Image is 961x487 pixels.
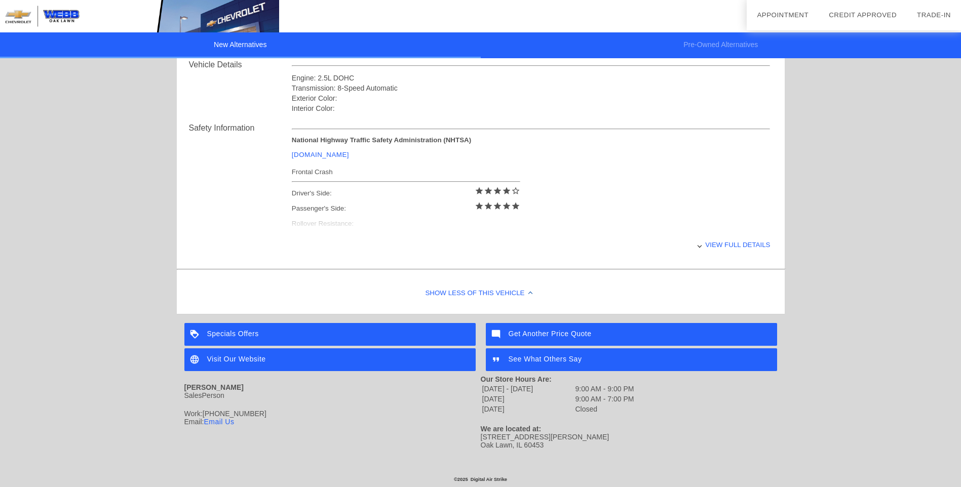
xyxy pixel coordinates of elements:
i: star [475,201,484,211]
i: star [502,186,511,195]
div: Work: [184,410,481,418]
strong: [PERSON_NAME] [184,383,244,391]
strong: National Highway Traffic Safety Administration (NHTSA) [292,136,471,144]
i: star [511,201,520,211]
td: [DATE] [482,404,574,414]
img: ic_language_white_24dp_2x.png [184,348,207,371]
div: Engine: 2.5L DOHC [292,73,771,83]
td: [DATE] [482,394,574,403]
a: Trade-In [917,11,951,19]
td: 9:00 AM - 9:00 PM [575,384,635,393]
a: Get Another Price Quote [486,323,777,346]
i: star [502,201,511,211]
div: Exterior Color: [292,93,771,103]
div: Passenger's Side: [292,201,520,216]
a: Visit Our Website [184,348,476,371]
td: 9:00 AM - 7:00 PM [575,394,635,403]
div: [STREET_ADDRESS][PERSON_NAME] Oak Lawn, IL 60453 [481,433,777,449]
div: Transmission: 8-Speed Automatic [292,83,771,93]
a: Specials Offers [184,323,476,346]
i: star [484,201,493,211]
a: Credit Approved [829,11,897,19]
div: Safety Information [189,122,292,134]
div: Show Less of this Vehicle [177,273,785,314]
strong: We are located at: [481,425,542,433]
div: Driver's Side: [292,186,520,201]
i: star [475,186,484,195]
a: Appointment [757,11,809,19]
i: star [484,186,493,195]
img: ic_mode_comment_white_24dp_2x.png [486,323,509,346]
i: star [493,201,502,211]
td: Closed [575,404,635,414]
i: star_border [511,186,520,195]
div: Frontal Crash [292,166,520,178]
img: ic_loyalty_white_24dp_2x.png [184,323,207,346]
td: [DATE] - [DATE] [482,384,574,393]
div: Email: [184,418,481,426]
img: ic_format_quote_white_24dp_2x.png [486,348,509,371]
i: star [493,186,502,195]
span: [PHONE_NUMBER] [203,410,266,418]
a: Email Us [204,418,234,426]
div: Interior Color: [292,103,771,113]
a: [DOMAIN_NAME] [292,151,349,158]
div: SalesPerson [184,391,481,399]
a: See What Others Say [486,348,777,371]
strong: Our Store Hours Are: [481,375,552,383]
div: View full details [292,232,771,257]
